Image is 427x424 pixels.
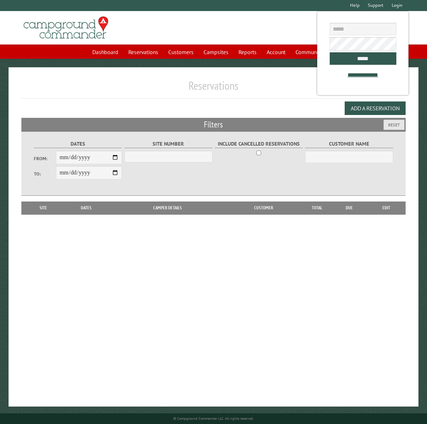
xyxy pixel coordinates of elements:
label: Include Cancelled Reservations [215,140,303,148]
label: Dates [34,140,122,148]
th: Due [331,201,367,214]
h1: Reservations [21,79,406,98]
button: Reset [384,120,405,130]
label: To: [34,171,56,177]
th: Site [25,201,62,214]
button: Add a Reservation [345,101,406,115]
a: Account [262,45,290,59]
th: Customer [224,201,303,214]
a: Campsites [199,45,233,59]
img: Campground Commander [21,14,110,42]
a: Dashboard [88,45,123,59]
label: Customer Name [305,140,393,148]
label: From: [34,155,56,162]
label: Site Number [124,140,212,148]
a: Customers [164,45,198,59]
a: Reports [234,45,261,59]
a: Communications [291,45,339,59]
th: Dates [62,201,111,214]
th: Edit [367,201,406,214]
a: Reservations [124,45,163,59]
h2: Filters [21,118,406,131]
small: © Campground Commander LLC. All rights reserved. [173,416,254,421]
th: Camper Details [111,201,225,214]
th: Total [303,201,331,214]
